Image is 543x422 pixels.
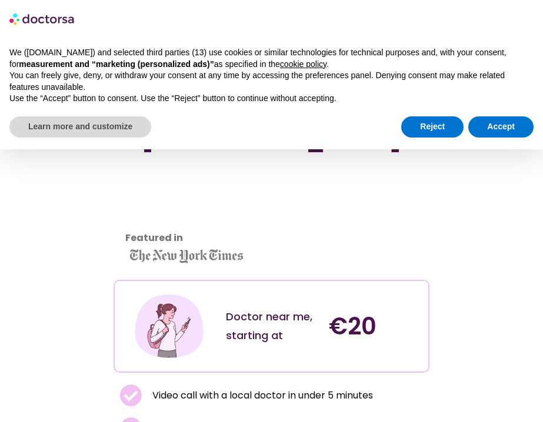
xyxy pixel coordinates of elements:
p: Use the “Accept” button to consent. Use the “Reject” button to continue without accepting. [9,93,534,105]
a: cookie policy [280,59,327,69]
button: Accept [468,116,534,138]
p: You can freely give, deny, or withdraw your consent at any time by accessing the preferences pane... [9,70,534,93]
button: Reject [401,116,464,138]
iframe: Customer reviews powered by Trustpilot [119,165,302,253]
h1: Find a Doctor Near Me in [GEOGRAPHIC_DATA] [119,97,424,153]
span: Video call with a local doctor in under 5 minutes [149,387,373,404]
strong: measurement and “marketing (personalized ads)” [19,59,214,69]
strong: Featured in [125,231,183,245]
div: Doctor near me, starting at [226,307,317,345]
img: logo [9,9,75,28]
button: Learn more and customize [9,116,151,138]
h4: €20 [329,312,419,340]
p: We ([DOMAIN_NAME]) and selected third parties (13) use cookies or similar technologies for techni... [9,47,534,70]
img: Illustration depicting a young woman in a casual outfit, engaged with her smartphone. She has a p... [133,290,205,362]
